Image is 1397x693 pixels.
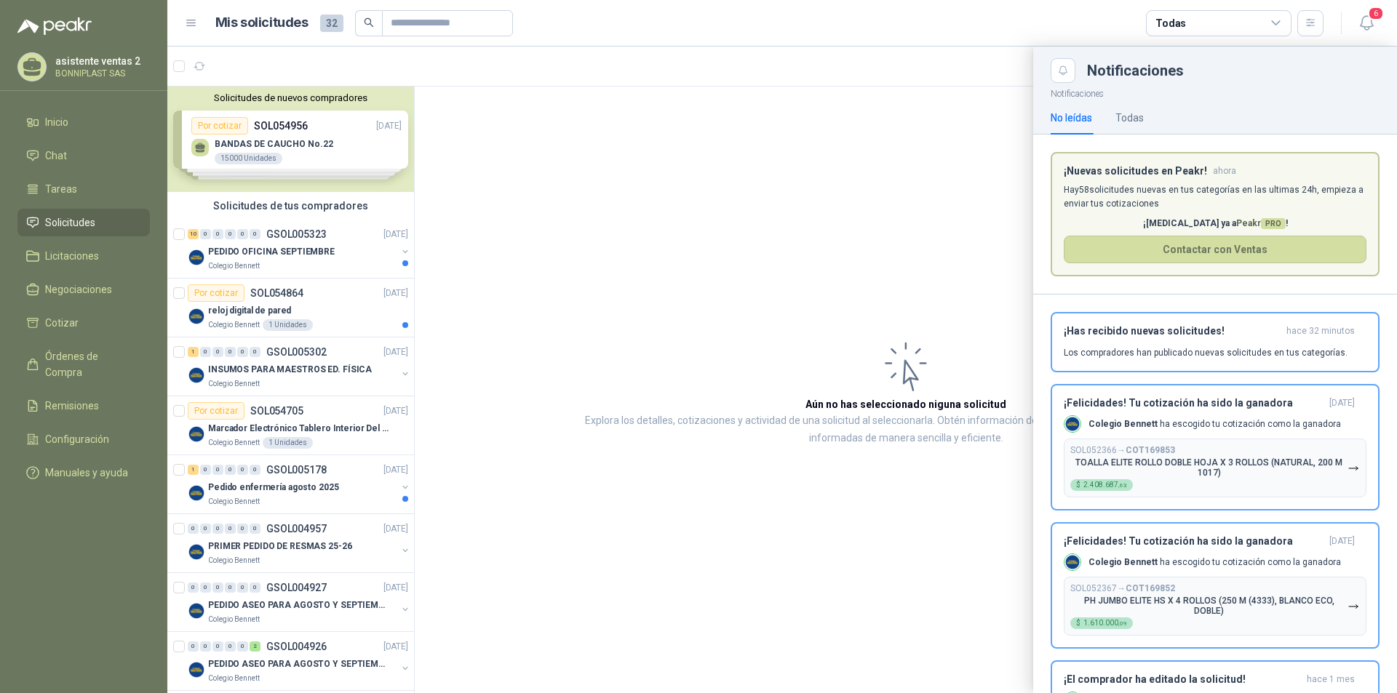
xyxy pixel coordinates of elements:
[1083,620,1127,627] span: 1.610.000
[1051,110,1092,126] div: No leídas
[1064,535,1324,548] h3: ¡Felicidades! Tu cotización ha sido la ganadora
[45,315,79,331] span: Cotizar
[45,114,68,130] span: Inicio
[1088,556,1341,569] p: ha escogido tu cotización como la ganadora
[17,175,150,203] a: Tareas
[1353,10,1380,36] button: 6
[55,69,146,78] p: BONNIPLAST SAS
[1087,63,1380,78] div: Notificaciones
[1368,7,1384,20] span: 6
[320,15,343,32] span: 32
[45,431,109,447] span: Configuración
[1213,165,1236,177] span: ahora
[17,17,92,35] img: Logo peakr
[1051,58,1075,83] button: Close
[45,348,136,380] span: Órdenes de Compra
[1118,482,1127,489] span: ,63
[1064,577,1366,636] button: SOL052367→COT169852PH JUMBO ELITE HS X 4 ROLLOS (250 M (4333), BLANCO ECO, DOBLE)$1.610.000,09
[1088,418,1341,430] p: ha escogido tu cotización como la ganadora
[1070,479,1133,491] div: $
[1051,384,1380,510] button: ¡Felicidades! Tu cotización ha sido la ganadora[DATE] Company LogoColegio Bennett ha escogido tu ...
[45,248,99,264] span: Licitaciones
[1083,481,1127,489] span: 2.408.687
[1126,583,1175,593] b: COT169852
[1064,236,1366,263] button: Contactar con Ventas
[1070,596,1348,616] p: PH JUMBO ELITE HS X 4 ROLLOS (250 M (4333), BLANCO ECO, DOBLE)
[1064,165,1207,177] h3: ¡Nuevas solicitudes en Peakr!
[17,392,150,420] a: Remisiones
[45,281,112,297] span: Negociaciones
[45,465,128,481] span: Manuales y ayuda
[215,12,309,33] h1: Mis solicitudes
[17,459,150,486] a: Manuales y ayuda
[1126,445,1175,455] b: COT169853
[17,142,150,169] a: Chat
[1155,15,1186,31] div: Todas
[1070,583,1175,594] p: SOL052367 →
[1236,218,1286,228] span: Peakr
[1088,419,1158,429] b: Colegio Bennett
[45,181,77,197] span: Tareas
[1051,522,1380,649] button: ¡Felicidades! Tu cotización ha sido la ganadora[DATE] Company LogoColegio Bennett ha escogido tu ...
[1064,183,1366,211] p: Hay 58 solicitudes nuevas en tus categorías en las ultimas 24h, empieza a enviar tus cotizaciones
[17,209,150,236] a: Solicitudes
[17,343,150,386] a: Órdenes de Compra
[1064,673,1301,686] h3: ¡El comprador ha editado la solicitud!
[17,108,150,136] a: Inicio
[1070,457,1348,478] p: TOALLA ELITE ROLLO DOBLE HOJA X 3 ROLLOS (NATURAL, 200 M 1017)
[45,215,95,231] span: Solicitudes
[17,276,150,303] a: Negociaciones
[45,148,67,164] span: Chat
[1064,416,1080,432] img: Company Logo
[1064,438,1366,497] button: SOL052366→COT169853TOALLA ELITE ROLLO DOBLE HOJA X 3 ROLLOS (NATURAL, 200 M 1017)$2.408.687,63
[1115,110,1144,126] div: Todas
[1261,218,1286,229] span: PRO
[1118,620,1127,627] span: ,09
[1033,83,1397,101] p: Notificaciones
[17,309,150,337] a: Cotizar
[1070,445,1175,456] p: SOL052366 →
[1088,557,1158,567] b: Colegio Bennett
[1307,673,1355,686] span: hace 1 mes
[1064,554,1080,570] img: Company Logo
[17,425,150,453] a: Configuración
[1064,397,1324,409] h3: ¡Felicidades! Tu cotización ha sido la ganadora
[55,56,146,66] p: asistente ventas 2
[1064,217,1366,231] p: ¡[MEDICAL_DATA] ya a !
[1286,325,1355,337] span: hace 32 minutos
[17,242,150,270] a: Licitaciones
[1329,397,1355,409] span: [DATE]
[1064,346,1348,359] p: Los compradores han publicado nuevas solicitudes en tus categorías.
[45,398,99,414] span: Remisiones
[1070,617,1133,629] div: $
[364,17,374,28] span: search
[1051,312,1380,372] button: ¡Has recibido nuevas solicitudes!hace 32 minutos Los compradores han publicado nuevas solicitudes...
[1329,535,1355,548] span: [DATE]
[1064,325,1281,337] h3: ¡Has recibido nuevas solicitudes!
